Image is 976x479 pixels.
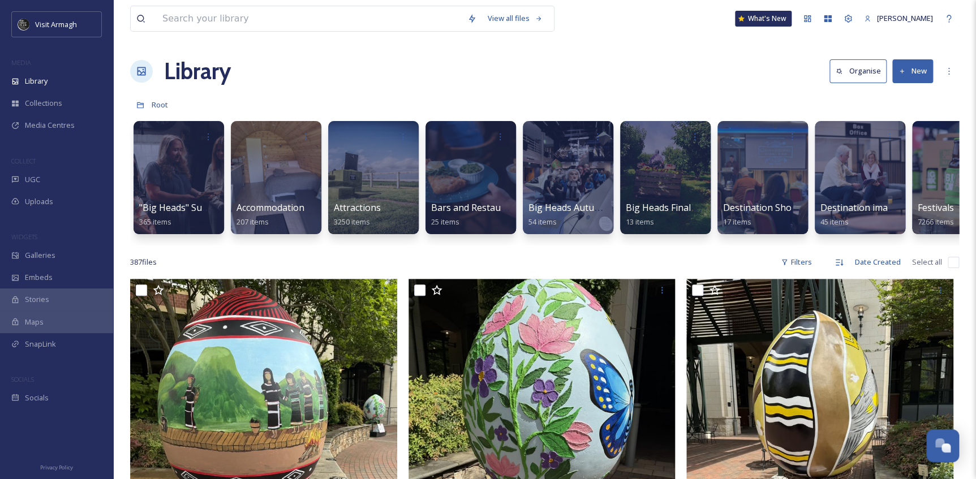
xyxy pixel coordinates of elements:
[25,174,40,185] span: UGC
[25,250,55,261] span: Galleries
[40,464,73,471] span: Privacy Policy
[152,98,168,111] a: Root
[11,58,31,67] span: MEDIA
[723,202,893,227] a: Destination Showcase, The Alex, [DATE]17 items
[918,201,954,214] span: Festivals
[11,375,34,383] span: SOCIALS
[829,59,892,83] a: Organise
[152,100,168,110] span: Root
[25,196,53,207] span: Uploads
[918,202,954,227] a: Festivals7266 items
[40,460,73,473] a: Privacy Policy
[482,7,548,29] a: View all files
[735,11,792,27] a: What's New
[820,201,907,214] span: Destination imagery
[25,392,49,403] span: Socials
[431,217,459,227] span: 25 items
[918,217,954,227] span: 7266 items
[25,98,62,109] span: Collections
[926,429,959,462] button: Open Chat
[820,202,907,227] a: Destination imagery45 items
[157,6,462,31] input: Search your library
[139,217,171,227] span: 365 items
[11,232,37,241] span: WIDGETS
[723,201,893,214] span: Destination Showcase, The Alex, [DATE]
[528,217,557,227] span: 54 items
[877,13,933,23] span: [PERSON_NAME]
[626,202,721,227] a: Big Heads Final Videos13 items
[237,202,304,227] a: Accommodation207 items
[35,19,77,29] span: Visit Armagh
[18,19,29,30] img: THE-FIRST-PLACE-VISIT-ARMAGH.COM-BLACK.jpg
[11,157,36,165] span: COLLECT
[334,201,381,214] span: Attractions
[626,201,721,214] span: Big Heads Final Videos
[849,251,906,273] div: Date Created
[626,217,654,227] span: 13 items
[164,54,231,88] a: Library
[820,217,849,227] span: 45 items
[130,257,157,267] span: 387 file s
[334,217,370,227] span: 3250 items
[775,251,818,273] div: Filters
[139,201,286,214] span: "Big Heads" Summer Content 2025
[334,202,381,227] a: Attractions3250 items
[25,339,56,349] span: SnapLink
[25,317,44,327] span: Maps
[25,120,75,131] span: Media Centres
[431,201,523,214] span: Bars and Restaurants
[25,272,53,283] span: Embeds
[528,202,630,227] a: Big Heads Autumn 202554 items
[139,202,286,227] a: "Big Heads" Summer Content 2025365 items
[431,202,523,227] a: Bars and Restaurants25 items
[829,59,887,83] button: Organise
[25,76,48,87] span: Library
[528,201,630,214] span: Big Heads Autumn 2025
[237,217,269,227] span: 207 items
[237,201,304,214] span: Accommodation
[25,294,49,305] span: Stories
[723,217,751,227] span: 17 items
[892,59,933,83] button: New
[858,7,939,29] a: [PERSON_NAME]
[912,257,942,267] span: Select all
